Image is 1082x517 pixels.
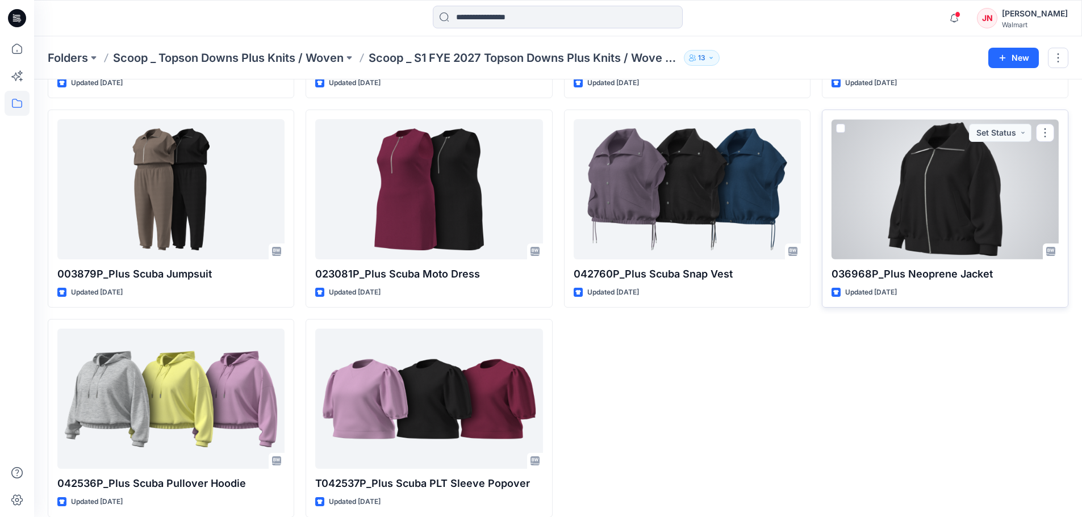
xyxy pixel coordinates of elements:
a: 042760P_Plus Scuba Snap Vest [574,119,801,259]
div: JN [977,8,997,28]
a: 023081P_Plus Scuba Moto Dress [315,119,542,259]
p: 003879P_Plus Scuba Jumpsuit [57,266,285,282]
a: T042537P_Plus Scuba PLT Sleeve Popover [315,329,542,469]
p: Updated [DATE] [587,77,639,89]
p: Updated [DATE] [587,287,639,299]
button: New [988,48,1039,68]
p: Updated [DATE] [845,77,897,89]
p: Updated [DATE] [329,496,381,508]
p: Updated [DATE] [329,287,381,299]
a: Scoop _ Topson Downs Plus Knits / Woven [113,50,344,66]
a: 036968P_Plus Neoprene Jacket [832,119,1059,259]
p: Scoop _ S1 FYE 2027 Topson Downs Plus Knits / Wove Board [369,50,679,66]
p: 042536P_Plus Scuba Pullover Hoodie [57,476,285,491]
p: 042760P_Plus Scuba Snap Vest [574,266,801,282]
p: 13 [698,52,705,64]
p: 036968P_Plus Neoprene Jacket [832,266,1059,282]
div: Walmart [1002,20,1068,29]
button: 13 [684,50,720,66]
p: 023081P_Plus Scuba Moto Dress [315,266,542,282]
p: T042537P_Plus Scuba PLT Sleeve Popover [315,476,542,491]
p: Updated [DATE] [329,77,381,89]
a: 003879P_Plus Scuba Jumpsuit [57,119,285,259]
a: 042536P_Plus Scuba Pullover Hoodie [57,329,285,469]
p: Updated [DATE] [845,287,897,299]
a: Folders [48,50,88,66]
p: Updated [DATE] [71,77,123,89]
p: Updated [DATE] [71,496,123,508]
p: Updated [DATE] [71,287,123,299]
div: [PERSON_NAME] [1002,7,1068,20]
